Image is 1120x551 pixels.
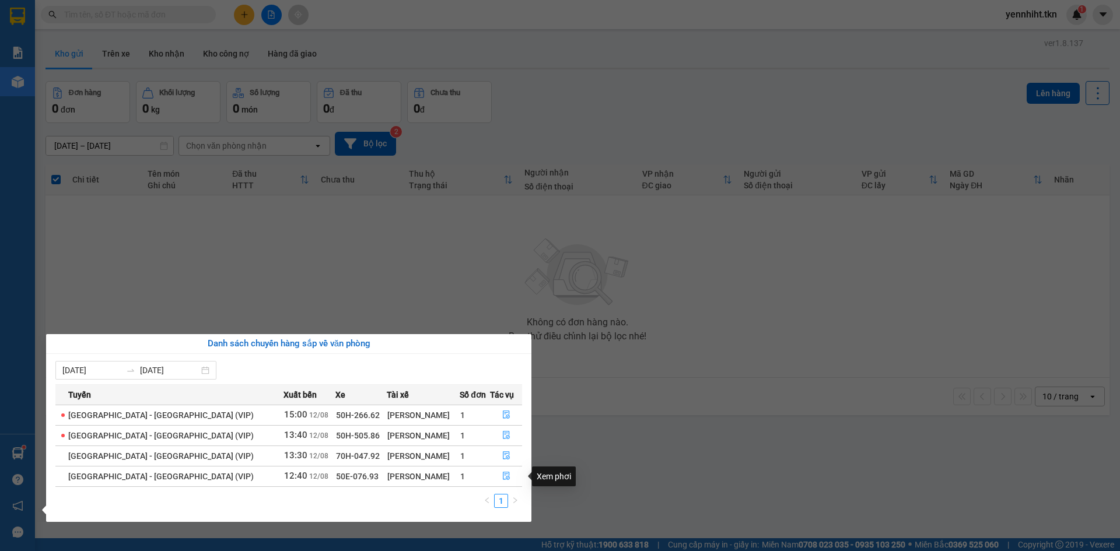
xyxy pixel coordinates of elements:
span: [GEOGRAPHIC_DATA] - [GEOGRAPHIC_DATA] (VIP) [68,451,254,461]
div: [PERSON_NAME] [387,470,459,483]
input: Từ ngày [62,364,121,377]
div: [PERSON_NAME] [387,429,459,442]
div: [PERSON_NAME] [387,450,459,462]
span: 12/08 [309,411,328,419]
span: 70H-047.92 [336,451,380,461]
div: [PERSON_NAME] [387,409,459,422]
span: file-done [502,472,510,481]
span: 12/08 [309,431,328,440]
span: Tuyến [68,388,91,401]
span: 50H-266.62 [336,410,380,420]
span: file-done [502,451,510,461]
span: 12/08 [309,452,328,460]
span: [GEOGRAPHIC_DATA] - [GEOGRAPHIC_DATA] (VIP) [68,431,254,440]
span: 13:40 [284,430,307,440]
button: file-done [491,426,521,445]
span: swap-right [126,366,135,375]
span: left [484,497,491,504]
span: Xe [335,388,345,401]
span: 12:40 [284,471,307,481]
button: file-done [491,447,521,465]
div: Danh sách chuyến hàng sắp về văn phòng [55,337,522,351]
li: Next Page [508,494,522,508]
button: file-done [491,406,521,424]
span: 1 [460,451,465,461]
span: 50E-076.93 [336,472,379,481]
button: left [480,494,494,508]
span: Tác vụ [490,388,514,401]
span: Số đơn [460,388,486,401]
div: Xem phơi [532,466,576,486]
span: [GEOGRAPHIC_DATA] - [GEOGRAPHIC_DATA] (VIP) [68,472,254,481]
button: file-done [491,467,521,486]
span: 15:00 [284,409,307,420]
span: 13:30 [284,450,307,461]
input: Đến ngày [140,364,199,377]
span: Xuất bến [283,388,317,401]
span: file-done [502,410,510,420]
span: right [512,497,519,504]
span: file-done [502,431,510,440]
span: 50H-505.86 [336,431,380,440]
button: right [508,494,522,508]
span: 12/08 [309,472,328,480]
a: 1 [495,494,508,507]
span: Tài xế [387,388,409,401]
span: to [126,366,135,375]
span: 1 [460,410,465,420]
span: [GEOGRAPHIC_DATA] - [GEOGRAPHIC_DATA] (VIP) [68,410,254,420]
li: Previous Page [480,494,494,508]
li: 1 [494,494,508,508]
span: 1 [460,472,465,481]
span: 1 [460,431,465,440]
